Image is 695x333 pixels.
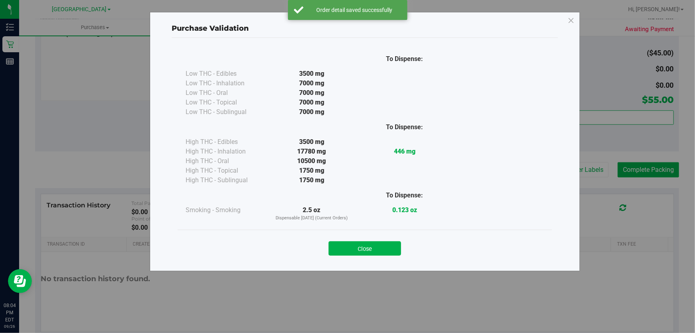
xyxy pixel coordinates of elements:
[186,175,265,185] div: High THC - Sublingual
[172,24,249,33] span: Purchase Validation
[358,54,451,64] div: To Dispense:
[186,205,265,215] div: Smoking - Smoking
[392,206,417,214] strong: 0.123 oz
[186,79,265,88] div: Low THC - Inhalation
[186,137,265,147] div: High THC - Edibles
[186,156,265,166] div: High THC - Oral
[186,88,265,98] div: Low THC - Oral
[186,166,265,175] div: High THC - Topical
[265,107,358,117] div: 7000 mg
[265,215,358,222] p: Dispensable [DATE] (Current Orders)
[358,191,451,200] div: To Dispense:
[186,147,265,156] div: High THC - Inhalation
[358,122,451,132] div: To Dispense:
[265,137,358,147] div: 3500 mg
[8,269,32,293] iframe: Resource center
[265,175,358,185] div: 1750 mg
[265,147,358,156] div: 17780 mg
[186,107,265,117] div: Low THC - Sublingual
[186,69,265,79] div: Low THC - Edibles
[265,156,358,166] div: 10500 mg
[186,98,265,107] div: Low THC - Topical
[265,166,358,175] div: 1750 mg
[265,69,358,79] div: 3500 mg
[265,205,358,222] div: 2.5 oz
[329,241,401,256] button: Close
[308,6,401,14] div: Order detail saved successfully
[394,148,415,155] strong: 446 mg
[265,98,358,107] div: 7000 mg
[265,88,358,98] div: 7000 mg
[265,79,358,88] div: 7000 mg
